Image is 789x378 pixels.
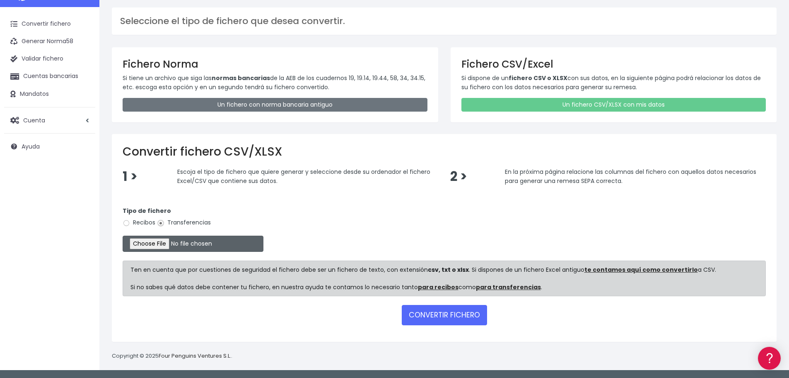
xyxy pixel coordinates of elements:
div: Información general [8,58,157,66]
p: Si dispone de un con sus datos, en la siguiente página podrá relacionar los datos de su fichero c... [461,73,766,92]
a: Cuentas bancarias [4,68,95,85]
a: Problemas habituales [8,118,157,131]
div: Programadores [8,199,157,207]
h3: Fichero CSV/Excel [461,58,766,70]
p: Copyright © 2025 . [112,352,232,361]
a: Mandatos [4,85,95,103]
div: Convertir ficheros [8,92,157,100]
a: te contamos aquí como convertirlo [584,266,698,274]
h2: Convertir fichero CSV/XLSX [123,145,766,159]
strong: csv, txt o xlsx [428,266,469,274]
span: Escoja el tipo de fichero que quiere generar y seleccione desde su ordenador el fichero Excel/CSV... [177,168,430,185]
div: Facturación [8,165,157,173]
div: Ten en cuenta que por cuestiones de seguridad el fichero debe ser un fichero de texto, con extens... [123,261,766,296]
button: CONVERTIR FICHERO [402,305,487,325]
h3: Seleccione el tipo de fichero que desea convertir. [120,16,768,27]
a: Convertir fichero [4,15,95,33]
a: Videotutoriales [8,131,157,144]
strong: fichero CSV o XLSX [509,74,567,82]
h3: Fichero Norma [123,58,427,70]
p: Si tiene un archivo que siga las de la AEB de los cuadernos 19, 19.14, 19.44, 58, 34, 34.15, etc.... [123,73,427,92]
button: Contáctanos [8,222,157,237]
a: para transferencias [476,283,541,291]
a: Generar Norma58 [4,33,95,50]
span: 2 > [450,168,467,185]
a: Información general [8,71,157,83]
a: API [8,212,157,225]
span: 1 > [123,168,138,185]
strong: Tipo de fichero [123,207,171,215]
a: para recibos [418,283,458,291]
a: POWERED BY ENCHANT [114,239,159,247]
a: General [8,178,157,191]
a: Un fichero CSV/XLSX con mis datos [461,98,766,112]
span: Ayuda [22,142,40,151]
span: Cuenta [23,116,45,124]
a: Ayuda [4,138,95,155]
a: Cuenta [4,112,95,129]
span: En la próxima página relacione las columnas del fichero con aquellos datos necesarios para genera... [505,168,756,185]
label: Recibos [123,218,155,227]
a: Four Penguins Ventures S.L. [159,352,231,360]
strong: normas bancarias [212,74,270,82]
a: Un fichero con norma bancaria antiguo [123,98,427,112]
a: Perfiles de empresas [8,144,157,156]
label: Transferencias [157,218,211,227]
a: Validar fichero [4,50,95,68]
a: Formatos [8,105,157,118]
